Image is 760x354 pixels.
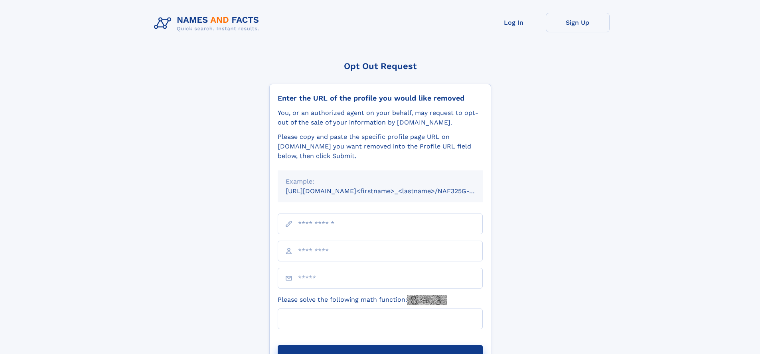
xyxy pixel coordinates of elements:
[278,94,483,103] div: Enter the URL of the profile you would like removed
[286,177,475,186] div: Example:
[151,13,266,34] img: Logo Names and Facts
[278,132,483,161] div: Please copy and paste the specific profile page URL on [DOMAIN_NAME] you want removed into the Pr...
[278,108,483,127] div: You, or an authorized agent on your behalf, may request to opt-out of the sale of your informatio...
[482,13,546,32] a: Log In
[546,13,610,32] a: Sign Up
[286,187,498,195] small: [URL][DOMAIN_NAME]<firstname>_<lastname>/NAF325G-xxxxxxxx
[269,61,491,71] div: Opt Out Request
[278,295,447,305] label: Please solve the following math function:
